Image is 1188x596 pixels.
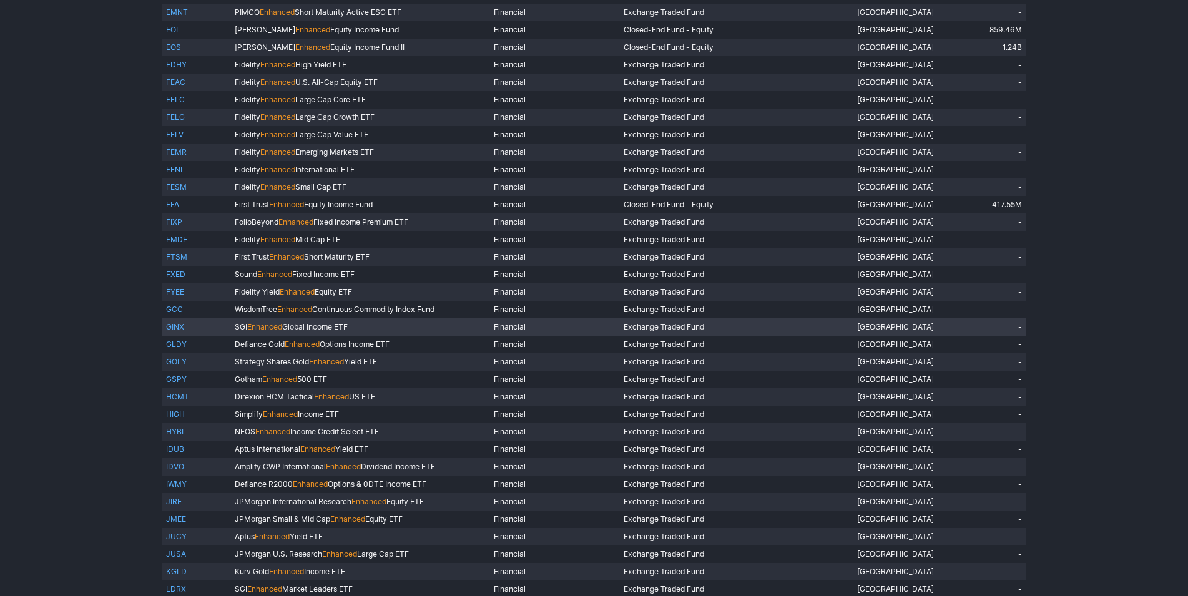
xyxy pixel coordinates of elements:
[314,392,349,401] span: Enhanced
[853,388,940,406] td: [GEOGRAPHIC_DATA]
[940,161,1026,178] td: -
[231,109,491,126] td: Fidelity Large Cap Growth ETF
[490,545,620,563] td: Financial
[940,441,1026,458] td: -
[166,165,182,174] a: FENI
[166,217,182,227] a: FIXP
[351,497,386,506] span: Enhanced
[940,336,1026,353] td: -
[247,322,282,331] span: Enhanced
[490,266,620,283] td: Financial
[490,56,620,74] td: Financial
[940,353,1026,371] td: -
[231,4,491,21] td: PIMCO Short Maturity Active ESG ETF
[231,196,491,213] td: First Trust Equity Income Fund
[166,322,184,331] a: GINX
[940,423,1026,441] td: -
[231,423,491,441] td: NEOS Income Credit Select ETF
[620,458,853,476] td: Exchange Traded Fund
[940,563,1026,580] td: -
[269,252,304,261] span: Enhanced
[231,231,491,248] td: Fidelity Mid Cap ETF
[166,357,187,366] a: GOLY
[853,336,940,353] td: [GEOGRAPHIC_DATA]
[231,91,491,109] td: Fidelity Large Cap Core ETF
[231,21,491,39] td: [PERSON_NAME] Equity Income Fund
[620,528,853,545] td: Exchange Traded Fund
[231,336,491,353] td: Defiance Gold Options Income ETF
[490,476,620,493] td: Financial
[853,126,940,144] td: [GEOGRAPHIC_DATA]
[853,91,940,109] td: [GEOGRAPHIC_DATA]
[278,217,313,227] span: Enhanced
[853,406,940,423] td: [GEOGRAPHIC_DATA]
[853,21,940,39] td: [GEOGRAPHIC_DATA]
[231,371,491,388] td: Gotham 500 ETF
[260,130,295,139] span: Enhanced
[490,493,620,511] td: Financial
[260,95,295,104] span: Enhanced
[620,371,853,388] td: Exchange Traded Fund
[853,458,940,476] td: [GEOGRAPHIC_DATA]
[853,39,940,56] td: [GEOGRAPHIC_DATA]
[620,56,853,74] td: Exchange Traded Fund
[620,406,853,423] td: Exchange Traded Fund
[940,458,1026,476] td: -
[166,444,184,454] a: IDUB
[166,392,189,401] a: HCMT
[490,511,620,528] td: Financial
[853,231,940,248] td: [GEOGRAPHIC_DATA]
[166,584,186,594] a: LDRX
[620,388,853,406] td: Exchange Traded Fund
[166,374,187,384] a: GSPY
[620,476,853,493] td: Exchange Traded Fund
[295,42,330,52] span: Enhanced
[853,283,940,301] td: [GEOGRAPHIC_DATA]
[853,109,940,126] td: [GEOGRAPHIC_DATA]
[940,21,1026,39] td: 859.46M
[940,283,1026,301] td: -
[231,563,491,580] td: Kurv Gold Income ETF
[620,109,853,126] td: Exchange Traded Fund
[231,441,491,458] td: Aptus International Yield ETF
[853,4,940,21] td: [GEOGRAPHIC_DATA]
[620,248,853,266] td: Exchange Traded Fund
[166,7,188,17] a: EMNT
[940,178,1026,196] td: -
[853,493,940,511] td: [GEOGRAPHIC_DATA]
[166,235,187,244] a: FMDE
[853,301,940,318] td: [GEOGRAPHIC_DATA]
[620,144,853,161] td: Exchange Traded Fund
[277,305,312,314] span: Enhanced
[231,248,491,266] td: First Trust Short Maturity ETF
[490,144,620,161] td: Financial
[166,200,179,209] a: FFA
[940,248,1026,266] td: -
[620,4,853,21] td: Exchange Traded Fund
[231,56,491,74] td: Fidelity High Yield ETF
[231,74,491,91] td: Fidelity U.S. All-Cap Equity ETF
[940,231,1026,248] td: -
[166,60,187,69] a: FDHY
[231,458,491,476] td: Amplify CWP International Dividend Income ETF
[231,353,491,371] td: Strategy Shares Gold Yield ETF
[620,231,853,248] td: Exchange Traded Fund
[260,165,295,174] span: Enhanced
[166,270,185,279] a: FXED
[940,74,1026,91] td: -
[940,56,1026,74] td: -
[620,213,853,231] td: Exchange Traded Fund
[940,266,1026,283] td: -
[166,182,187,192] a: FESM
[940,4,1026,21] td: -
[166,287,184,296] a: FYEE
[940,476,1026,493] td: -
[262,374,297,384] span: Enhanced
[940,545,1026,563] td: -
[940,301,1026,318] td: -
[853,144,940,161] td: [GEOGRAPHIC_DATA]
[231,476,491,493] td: Defiance R2000 Options & 0DTE Income ETF
[490,248,620,266] td: Financial
[490,371,620,388] td: Financial
[231,511,491,528] td: JPMorgan Small & Mid Cap Equity ETF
